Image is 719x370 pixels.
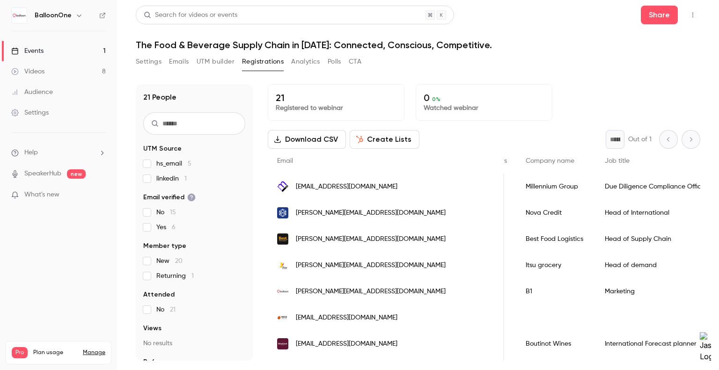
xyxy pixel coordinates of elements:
span: 0 % [432,96,440,102]
div: Head of International [595,200,717,226]
button: UTM builder [197,54,235,69]
img: boutinot.com [277,338,288,349]
a: SpeakerHub [24,169,61,179]
span: Attended [143,290,175,299]
div: Events [11,46,44,56]
span: [PERSON_NAME][EMAIL_ADDRESS][DOMAIN_NAME] [296,234,446,244]
img: millennium-group.co.uk [277,181,288,192]
p: No results [143,339,245,348]
div: Head of Supply Chain [595,226,717,252]
p: Watched webinar [424,103,544,113]
img: bestfoodlogistics.com [277,233,288,245]
img: pinboardconsulting.com [277,312,288,323]
div: International Forecast planner [595,331,717,357]
button: Registrations [242,54,284,69]
div: Best Food Logistics [516,226,595,252]
div: Search for videos or events [144,10,237,20]
span: Member type [143,241,186,251]
span: 1 [191,273,194,279]
span: 6 [172,224,176,231]
h1: 21 People [143,92,176,103]
div: Marketing [595,278,717,305]
p: Out of 1 [628,135,652,144]
span: [EMAIL_ADDRESS][DOMAIN_NAME] [296,339,397,349]
span: 20 [175,258,183,264]
li: help-dropdown-opener [11,148,106,158]
span: UTM Source [143,144,182,153]
button: CTA [349,54,361,69]
button: Share [641,6,678,24]
img: itsugrocery.com [277,260,288,271]
div: Audience [11,87,53,97]
img: BalloonOne [12,8,27,23]
span: No [156,208,176,217]
p: 21 [276,92,396,103]
div: Nova Credit [516,200,595,226]
span: 15 [170,209,176,216]
span: [EMAIL_ADDRESS][DOMAIN_NAME] [296,313,397,323]
button: Analytics [291,54,320,69]
span: Plan usage [33,349,77,356]
span: What's new [24,190,59,200]
button: Emails [169,54,189,69]
span: Company name [526,158,574,164]
span: new [67,169,86,179]
span: [PERSON_NAME][EMAIL_ADDRESS][DOMAIN_NAME] [296,261,446,270]
h1: The Food & Beverage Supply Chain in [DATE]: Connected, Conscious, Competitive. [136,39,700,51]
span: Views [143,324,161,333]
span: Referrer [143,357,169,367]
span: Returning [156,271,194,281]
span: Email verified [143,193,196,202]
span: 1 [184,175,187,182]
span: Job title [605,158,630,164]
span: Email [277,158,293,164]
span: [PERSON_NAME][EMAIL_ADDRESS][DOMAIN_NAME] [296,287,446,297]
p: Registered to webinar [276,103,396,113]
div: Boutinot Wines [516,331,595,357]
span: [EMAIL_ADDRESS][DOMAIN_NAME] [296,182,397,192]
div: Itsu grocery [516,252,595,278]
div: Videos [11,67,44,76]
img: balloonone.com [277,286,288,297]
span: linkedin [156,174,187,183]
div: Due Diligence Compliance Officer [595,174,717,200]
span: hs_email [156,159,191,168]
h6: BalloonOne [35,11,72,20]
span: Pro [12,347,28,358]
div: Millennium Group [516,174,595,200]
button: Settings [136,54,161,69]
button: Download CSV [268,130,346,149]
div: Head of demand [595,252,717,278]
p: 0 [424,92,544,103]
img: novacredit.com [277,207,288,218]
span: [PERSON_NAME][EMAIL_ADDRESS][DOMAIN_NAME] [296,208,446,218]
button: Create Lists [350,130,419,149]
a: Manage [83,349,105,356]
span: Help [24,148,38,158]
button: Polls [328,54,341,69]
div: Settings [11,108,49,117]
span: 21 [170,306,176,313]
span: 5 [188,160,191,167]
span: New [156,256,183,266]
div: B1 [516,278,595,305]
span: No [156,305,176,314]
span: Yes [156,223,176,232]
